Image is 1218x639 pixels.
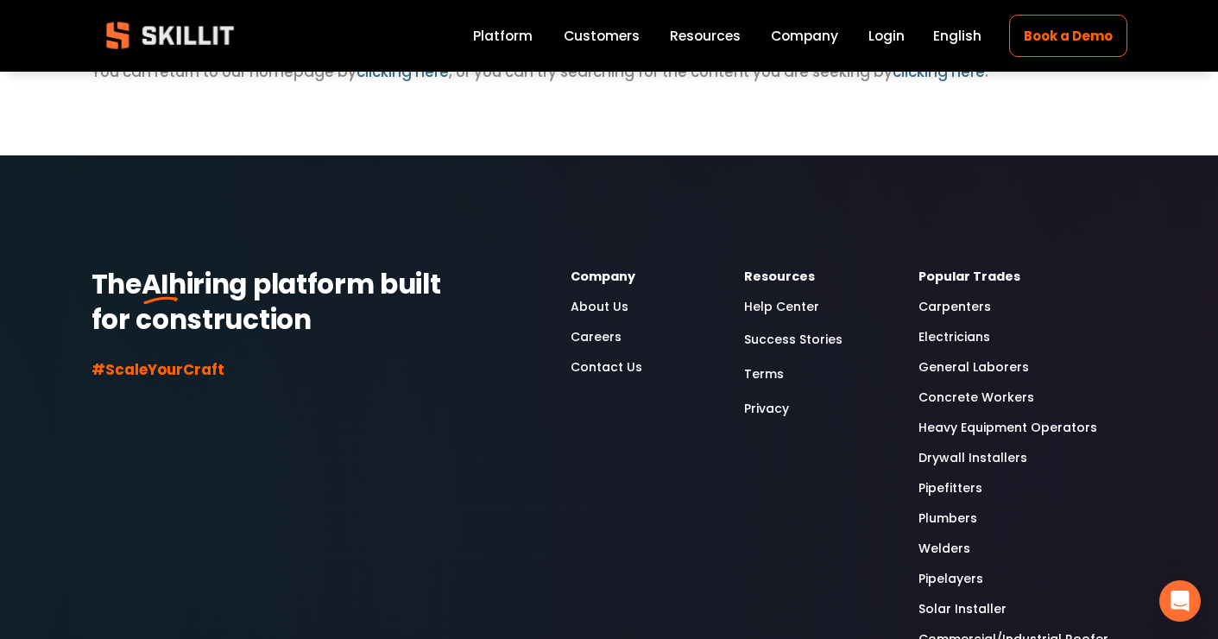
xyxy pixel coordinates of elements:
a: Terms [744,363,784,386]
div: Open Intercom Messenger [1159,580,1201,622]
a: Careers [571,327,622,347]
a: Drywall Installers [918,448,1027,468]
p: You can return to our homepage by , or you can try searching for the content you are seeking by . [92,60,1127,84]
a: Pipelayers [918,569,983,589]
a: Contact Us [571,357,642,377]
a: Customers [564,24,640,47]
a: Carpenters [918,297,991,317]
strong: Company [571,268,635,285]
a: clicking here [357,61,449,82]
img: Skillit [92,9,249,61]
strong: hiring platform built for construction [92,265,447,338]
a: Electricians [918,327,990,347]
a: folder dropdown [670,24,741,47]
a: Concrete Workers [918,388,1034,408]
a: Privacy [744,397,789,421]
a: General Laborers [918,357,1029,377]
a: Solar Installer [918,599,1007,619]
a: Pipefitters [918,478,982,498]
span: Resources [670,26,741,46]
a: Login [868,24,905,47]
a: Help Center [744,297,819,317]
a: Plumbers [918,509,977,528]
span: English [933,26,981,46]
strong: AI [142,265,168,303]
a: clicking here [893,61,985,82]
div: language picker [933,24,981,47]
a: Heavy Equipment Operators [918,418,1097,438]
strong: Popular Trades [918,268,1020,285]
a: Success Stories [744,328,843,351]
strong: #ScaleYourCraft [92,359,224,380]
strong: Resources [744,268,815,285]
a: Welders [918,539,970,559]
a: About Us [571,297,628,317]
strong: The [92,265,142,303]
li: The page you are looking for has been moved or deleted. [126,23,1127,47]
a: Book a Demo [1009,15,1126,57]
a: Platform [473,24,533,47]
a: Company [771,24,838,47]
